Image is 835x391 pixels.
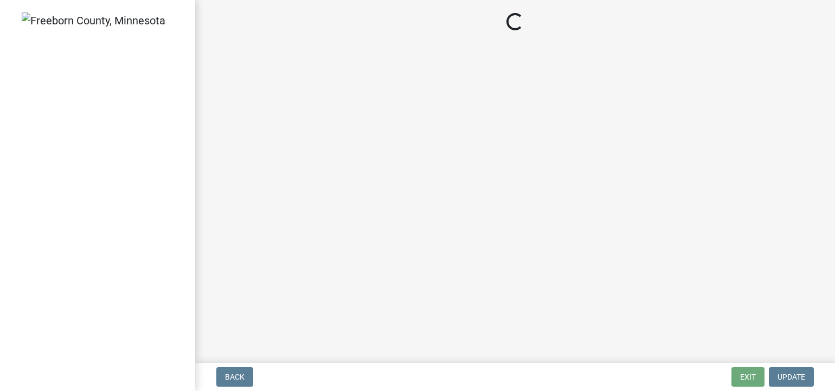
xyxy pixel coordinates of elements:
[731,367,765,387] button: Exit
[769,367,814,387] button: Update
[778,373,805,381] span: Update
[22,12,165,29] img: Freeborn County, Minnesota
[216,367,253,387] button: Back
[225,373,245,381] span: Back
